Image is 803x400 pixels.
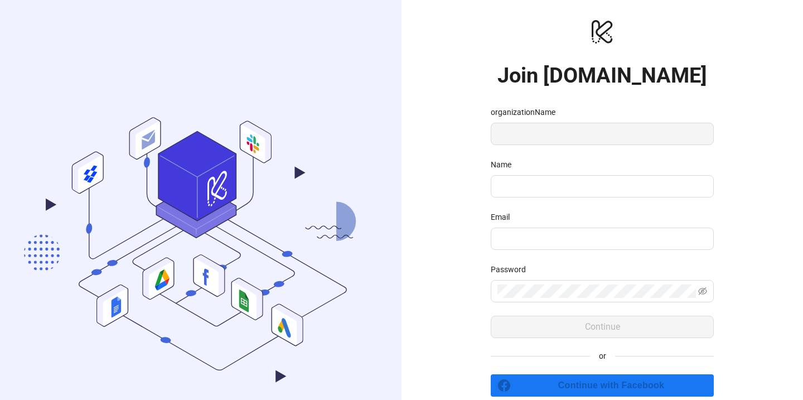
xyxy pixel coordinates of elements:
[491,123,714,145] input: organizationName
[491,211,517,223] label: Email
[497,180,705,193] input: Name
[491,158,519,171] label: Name
[491,106,563,118] label: organizationName
[491,62,714,88] h1: Join [DOMAIN_NAME]
[590,350,615,362] span: or
[497,232,705,245] input: Email
[497,285,696,298] input: Password
[491,316,714,338] button: Continue
[491,263,533,276] label: Password
[698,287,707,296] span: eye-invisible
